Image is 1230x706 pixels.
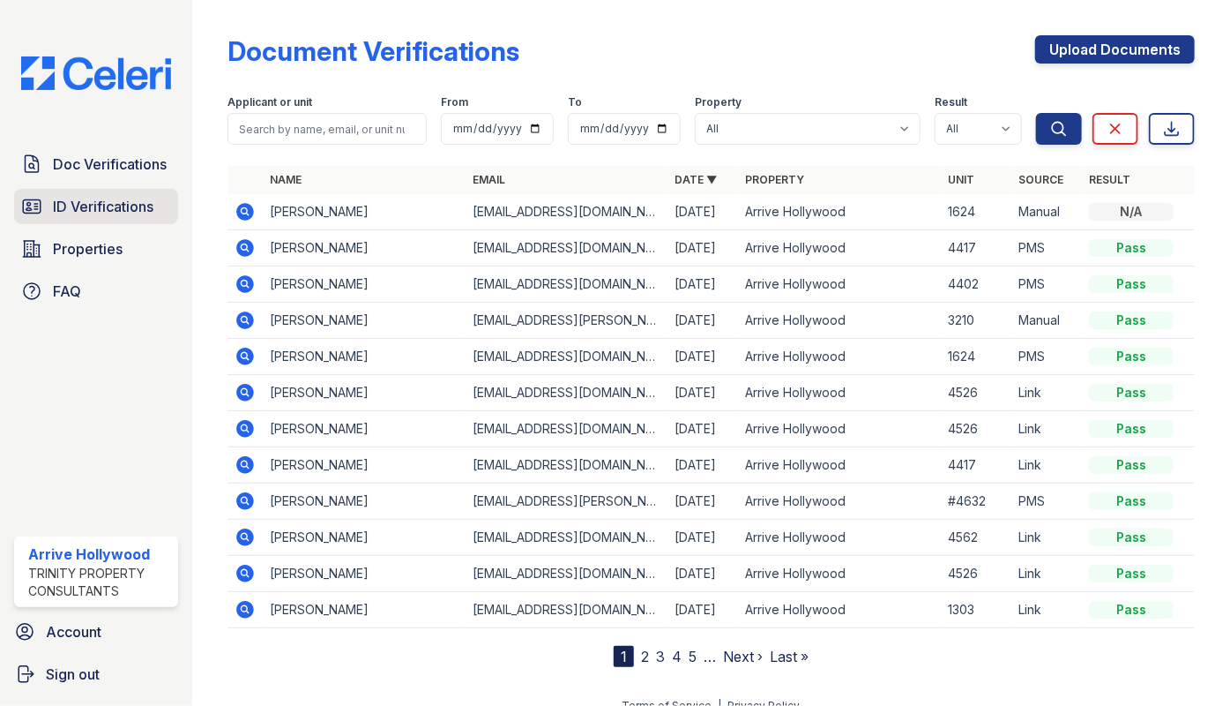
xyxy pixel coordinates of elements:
[1089,456,1174,474] div: Pass
[739,592,942,628] td: Arrive Hollywood
[941,194,1011,230] td: 1624
[46,664,100,685] span: Sign out
[466,303,668,339] td: [EMAIL_ADDRESS][PERSON_NAME][DOMAIN_NAME]
[466,592,668,628] td: [EMAIL_ADDRESS][DOMAIN_NAME]
[1018,173,1063,186] a: Source
[1011,267,1082,303] td: PMS
[263,520,466,556] td: [PERSON_NAME]
[739,303,942,339] td: Arrive Hollywood
[14,146,178,182] a: Doc Verifications
[1011,375,1082,411] td: Link
[614,646,634,667] div: 1
[568,95,582,109] label: To
[1089,173,1130,186] a: Result
[739,447,942,484] td: Arrive Hollywood
[473,173,505,186] a: Email
[270,173,302,186] a: Name
[466,484,668,520] td: [EMAIL_ADDRESS][PERSON_NAME][DOMAIN_NAME]
[466,267,668,303] td: [EMAIL_ADDRESS][DOMAIN_NAME]
[466,520,668,556] td: [EMAIL_ADDRESS][DOMAIN_NAME]
[1089,565,1174,582] div: Pass
[1011,592,1082,628] td: Link
[941,592,1011,628] td: 1303
[695,95,742,109] label: Property
[1011,194,1082,230] td: Manual
[656,648,665,665] a: 3
[770,648,809,665] a: Last »
[1089,275,1174,293] div: Pass
[672,648,682,665] a: 4
[1011,230,1082,267] td: PMS
[1089,384,1174,402] div: Pass
[53,281,81,302] span: FAQ
[466,375,668,411] td: [EMAIL_ADDRESS][DOMAIN_NAME]
[466,447,668,484] td: [EMAIL_ADDRESS][DOMAIN_NAME]
[941,303,1011,339] td: 3210
[941,339,1011,375] td: 1624
[1089,239,1174,257] div: Pass
[668,484,739,520] td: [DATE]
[641,648,649,665] a: 2
[1011,447,1082,484] td: Link
[739,411,942,447] td: Arrive Hollywood
[466,230,668,267] td: [EMAIL_ADDRESS][DOMAIN_NAME]
[53,196,153,217] span: ID Verifications
[14,274,178,309] a: FAQ
[704,646,716,667] span: …
[466,194,668,230] td: [EMAIL_ADDRESS][DOMAIN_NAME]
[1089,529,1174,546] div: Pass
[263,194,466,230] td: [PERSON_NAME]
[263,303,466,339] td: [PERSON_NAME]
[675,173,718,186] a: Date ▼
[739,484,942,520] td: Arrive Hollywood
[668,520,739,556] td: [DATE]
[689,648,697,665] a: 5
[1011,556,1082,592] td: Link
[14,189,178,224] a: ID Verifications
[263,230,466,267] td: [PERSON_NAME]
[1089,601,1174,619] div: Pass
[668,592,739,628] td: [DATE]
[1011,520,1082,556] td: Link
[941,520,1011,556] td: 4562
[227,113,427,145] input: Search by name, email, or unit number
[1011,411,1082,447] td: Link
[746,173,805,186] a: Property
[441,95,468,109] label: From
[739,520,942,556] td: Arrive Hollywood
[668,194,739,230] td: [DATE]
[668,267,739,303] td: [DATE]
[941,267,1011,303] td: 4402
[948,173,974,186] a: Unit
[263,375,466,411] td: [PERSON_NAME]
[263,447,466,484] td: [PERSON_NAME]
[28,544,171,565] div: Arrive Hollywood
[941,447,1011,484] td: 4417
[668,303,739,339] td: [DATE]
[739,194,942,230] td: Arrive Hollywood
[739,267,942,303] td: Arrive Hollywood
[668,556,739,592] td: [DATE]
[53,154,167,175] span: Doc Verifications
[7,614,185,650] a: Account
[941,230,1011,267] td: 4417
[941,411,1011,447] td: 4526
[739,556,942,592] td: Arrive Hollywood
[668,375,739,411] td: [DATE]
[1089,203,1174,221] div: N/A
[7,657,185,692] button: Sign out
[1089,420,1174,438] div: Pass
[941,484,1011,520] td: #4632
[739,230,942,267] td: Arrive Hollywood
[668,411,739,447] td: [DATE]
[1089,492,1174,510] div: Pass
[668,339,739,375] td: [DATE]
[263,267,466,303] td: [PERSON_NAME]
[14,231,178,267] a: Properties
[668,447,739,484] td: [DATE]
[1011,303,1082,339] td: Manual
[227,95,312,109] label: Applicant or unit
[941,556,1011,592] td: 4526
[263,592,466,628] td: [PERSON_NAME]
[466,556,668,592] td: [EMAIL_ADDRESS][DOMAIN_NAME]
